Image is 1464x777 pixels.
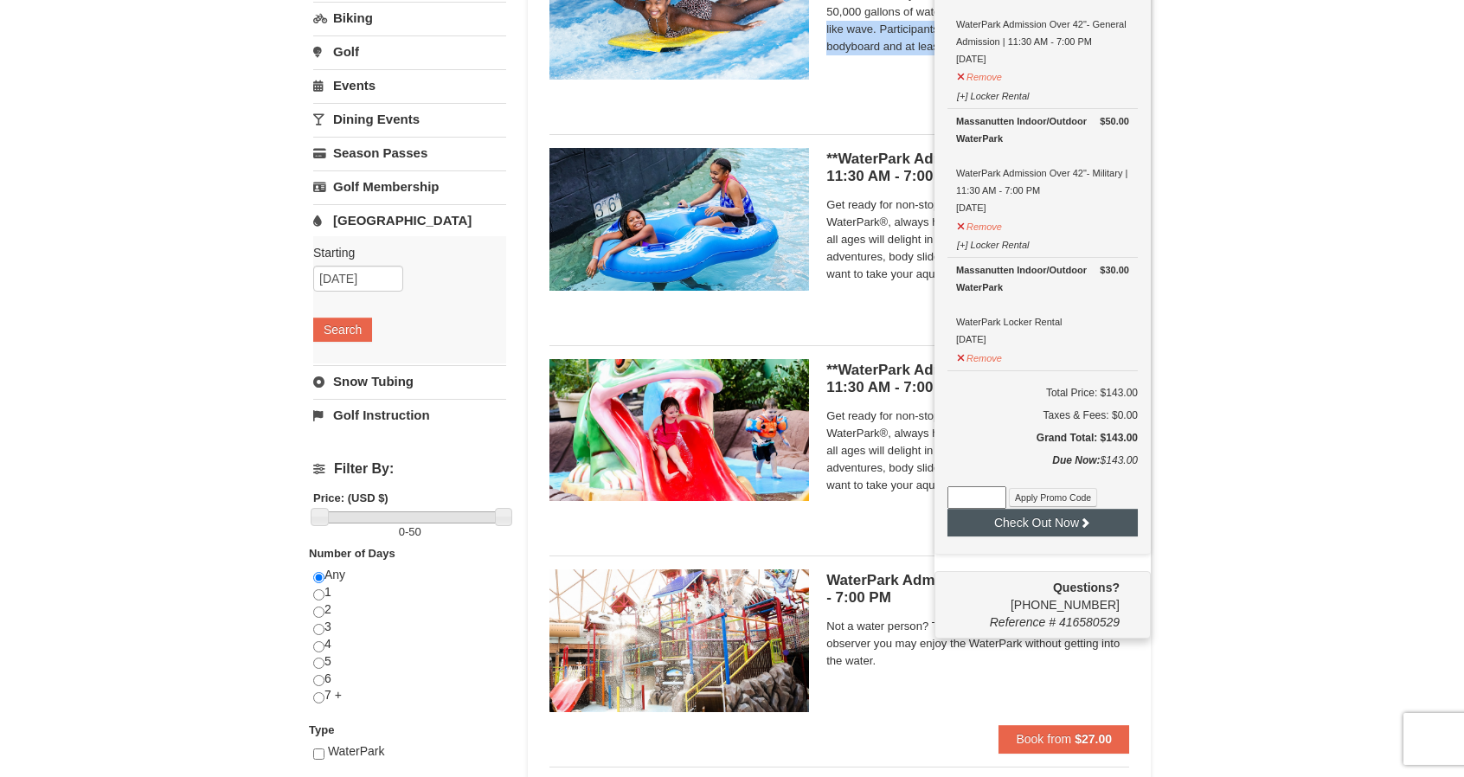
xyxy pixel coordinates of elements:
h5: **WaterPark Admission - Over 42” Tall | 11:30 AM - 7:00 PM [826,151,1129,185]
strong: Due Now: [1052,454,1100,466]
button: Apply Promo Code [1009,488,1097,507]
div: Massanutten Indoor/Outdoor WaterPark [956,112,1129,147]
span: Book from [1016,732,1071,746]
span: [PHONE_NUMBER] [947,579,1120,612]
div: $143.00 [947,452,1138,486]
span: 50 [408,525,421,538]
button: Search [313,318,372,342]
label: - [313,523,506,541]
a: Golf Instruction [313,399,506,431]
h6: Total Price: $143.00 [947,384,1138,401]
strong: Type [309,723,334,736]
a: Golf [313,35,506,67]
img: 6619917-732-e1c471e4.jpg [549,359,809,501]
strong: Price: (USD $) [313,491,388,504]
a: [GEOGRAPHIC_DATA] [313,204,506,236]
h4: Filter By: [313,461,506,477]
h5: **WaterPark Admission - Under 42” Tall | 11:30 AM - 7:00 PM [826,362,1129,396]
strong: $27.00 [1075,732,1112,746]
label: Starting [313,244,493,261]
button: [+] Locker Rental [956,83,1030,105]
button: Remove [956,64,1003,86]
h5: WaterPark Admission- Observer | 11:30 AM - 7:00 PM [826,572,1129,607]
a: Season Passes [313,137,506,169]
button: [+] Locker Rental [956,232,1030,254]
div: WaterPark Admission Over 42"- Military | 11:30 AM - 7:00 PM [DATE] [956,112,1129,216]
a: Snow Tubing [313,365,506,397]
a: Biking [313,2,506,34]
button: Remove [956,345,1003,367]
strong: Questions? [1053,581,1120,594]
strong: Number of Days [309,547,395,560]
img: 6619917-1522-bd7b88d9.jpg [549,569,809,711]
h5: Grand Total: $143.00 [947,429,1138,446]
a: Dining Events [313,103,506,135]
span: Get ready for non-stop thrills at the Massanutten WaterPark®, always heated to 84° Fahrenheit. Ch... [826,196,1129,283]
a: Golf Membership [313,170,506,202]
button: Remove [956,214,1003,235]
div: Massanutten Indoor/Outdoor WaterPark [956,261,1129,296]
span: WaterPark [328,744,385,758]
div: Any 1 2 3 4 5 6 7 + [313,567,506,722]
img: 6619917-720-80b70c28.jpg [549,148,809,290]
span: Not a water person? Then this ticket is just for you. As an observer you may enjoy the WaterPark ... [826,618,1129,670]
span: Get ready for non-stop thrills at the Massanutten WaterPark®, always heated to 84° Fahrenheit. Ch... [826,408,1129,494]
span: 0 [399,525,405,538]
strong: $50.00 [1100,112,1129,130]
span: Reference # [990,615,1056,629]
strong: $30.00 [1100,261,1129,279]
a: Events [313,69,506,101]
div: Taxes & Fees: $0.00 [947,407,1138,424]
button: Check Out Now [947,509,1138,536]
span: 416580529 [1059,615,1120,629]
button: Book from $27.00 [998,725,1129,753]
div: WaterPark Locker Rental [DATE] [956,261,1129,348]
